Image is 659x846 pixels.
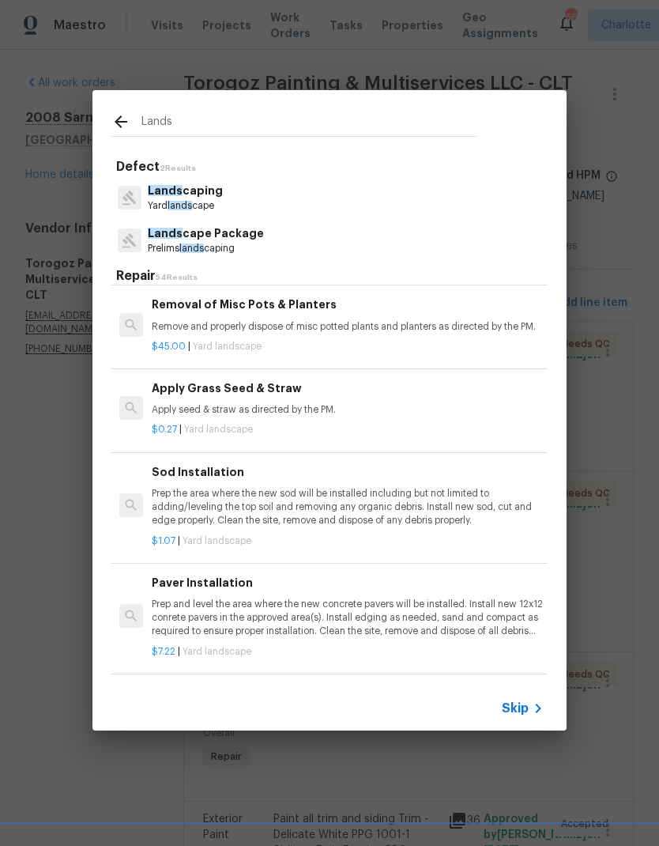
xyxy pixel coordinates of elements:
span: Yard landscape [184,425,253,434]
p: | [152,645,544,659]
p: cape Package [148,225,264,242]
p: | [152,534,544,548]
input: Search issues or repairs [141,112,476,136]
h6: Removal of Misc Pots & Planters [152,296,544,313]
span: lands [168,201,192,210]
span: Lands [148,228,183,239]
span: 2 Results [160,164,196,172]
p: Prep and level the area where the new concrete pavers will be installed. Install new 12x12 conret... [152,598,544,638]
span: Skip [502,701,529,716]
p: Prelims caping [148,242,264,255]
span: Yard landscape [183,536,251,546]
span: $45.00 [152,342,186,351]
p: | [152,340,544,353]
h6: Sod Installation [152,463,544,481]
span: Yard landscape [183,647,251,656]
span: $1.07 [152,536,175,546]
p: caping [148,183,223,199]
span: $7.22 [152,647,175,656]
p: Prep the area where the new sod will be installed including but not limited to adding/leveling th... [152,487,544,527]
h5: Defect [116,159,548,176]
span: Yard landscape [193,342,262,351]
span: Lands [148,185,183,196]
span: lands [179,244,204,253]
p: | [152,423,544,436]
h6: Paver Installation [152,574,544,591]
p: Apply seed & straw as directed by the PM. [152,403,544,417]
p: Remove and properly dispose of misc potted plants and planters as directed by the PM. [152,320,544,334]
span: 54 Results [156,274,198,281]
h5: Repair [116,268,548,285]
h6: Apply Grass Seed & Straw [152,380,544,397]
p: Yard cape [148,199,223,213]
span: $0.27 [152,425,177,434]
